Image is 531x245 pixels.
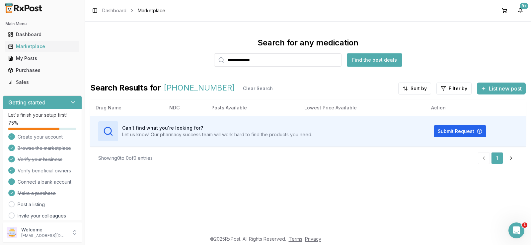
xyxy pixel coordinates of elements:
[8,79,77,86] div: Sales
[3,53,82,64] button: My Posts
[478,152,518,164] nav: pagination
[305,236,321,242] a: Privacy
[258,37,358,48] div: Search for any medication
[3,29,82,40] button: Dashboard
[164,83,235,94] span: [PHONE_NUMBER]
[3,3,45,13] img: RxPost Logo
[18,201,45,208] a: Post a listing
[5,64,79,76] a: Purchases
[18,167,71,174] span: Verify beneficial owners
[18,134,63,140] span: Create your account
[8,43,77,50] div: Marketplace
[398,83,431,94] button: Sort by
[347,53,402,67] button: Find the best deals
[436,83,472,94] button: Filter by
[8,98,45,106] h3: Getting started
[8,112,76,118] p: Let's finish your setup first!
[18,156,62,163] span: Verify your business
[5,21,79,27] h2: Main Menu
[449,85,467,92] span: Filter by
[8,31,77,38] div: Dashboard
[5,52,79,64] a: My Posts
[21,233,67,238] p: [EMAIL_ADDRESS][DOMAIN_NAME]
[18,190,56,197] span: Make a purchase
[102,7,126,14] a: Dashboard
[18,213,66,219] a: Invite your colleagues
[8,67,77,74] div: Purchases
[299,100,426,116] th: Lowest Price Available
[504,152,518,164] a: Go to next page
[90,100,164,116] th: Drug Name
[489,85,522,92] span: List new post
[206,100,299,116] th: Posts Available
[98,155,153,161] div: Showing 0 to 0 of 0 entries
[3,65,82,76] button: Purchases
[122,125,312,131] h3: Can't find what you're looking for?
[164,100,206,116] th: NDC
[477,83,526,94] button: List new post
[138,7,165,14] span: Marketplace
[426,100,526,116] th: Action
[5,40,79,52] a: Marketplace
[520,3,528,9] div: 9+
[90,83,161,94] span: Search Results for
[289,236,302,242] a: Terms
[5,29,79,40] a: Dashboard
[3,41,82,52] button: Marketplace
[8,55,77,62] div: My Posts
[5,76,79,88] a: Sales
[238,83,278,94] button: Clear Search
[411,85,427,92] span: Sort by
[3,77,82,88] button: Sales
[508,222,524,238] iframe: Intercom live chat
[18,179,71,185] span: Connect a bank account
[522,222,527,228] span: 1
[515,5,526,16] button: 9+
[434,125,486,137] button: Submit Request
[477,86,526,92] a: List new post
[102,7,165,14] nav: breadcrumb
[122,131,312,138] p: Let us know! Our pharmacy success team will work hard to find the products you need.
[8,120,18,126] span: 75 %
[7,227,17,238] img: User avatar
[21,226,67,233] p: Welcome
[491,152,503,164] a: 1
[18,145,71,152] span: Browse the marketplace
